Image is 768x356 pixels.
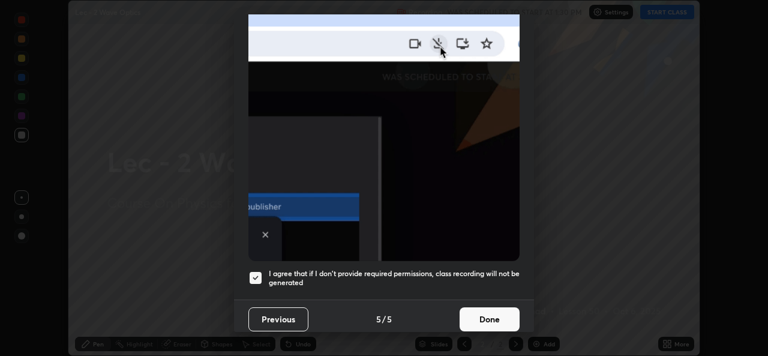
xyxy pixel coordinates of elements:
[382,313,386,325] h4: /
[376,313,381,325] h4: 5
[248,307,308,331] button: Previous
[269,269,520,288] h5: I agree that if I don't provide required permissions, class recording will not be generated
[387,313,392,325] h4: 5
[460,307,520,331] button: Done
